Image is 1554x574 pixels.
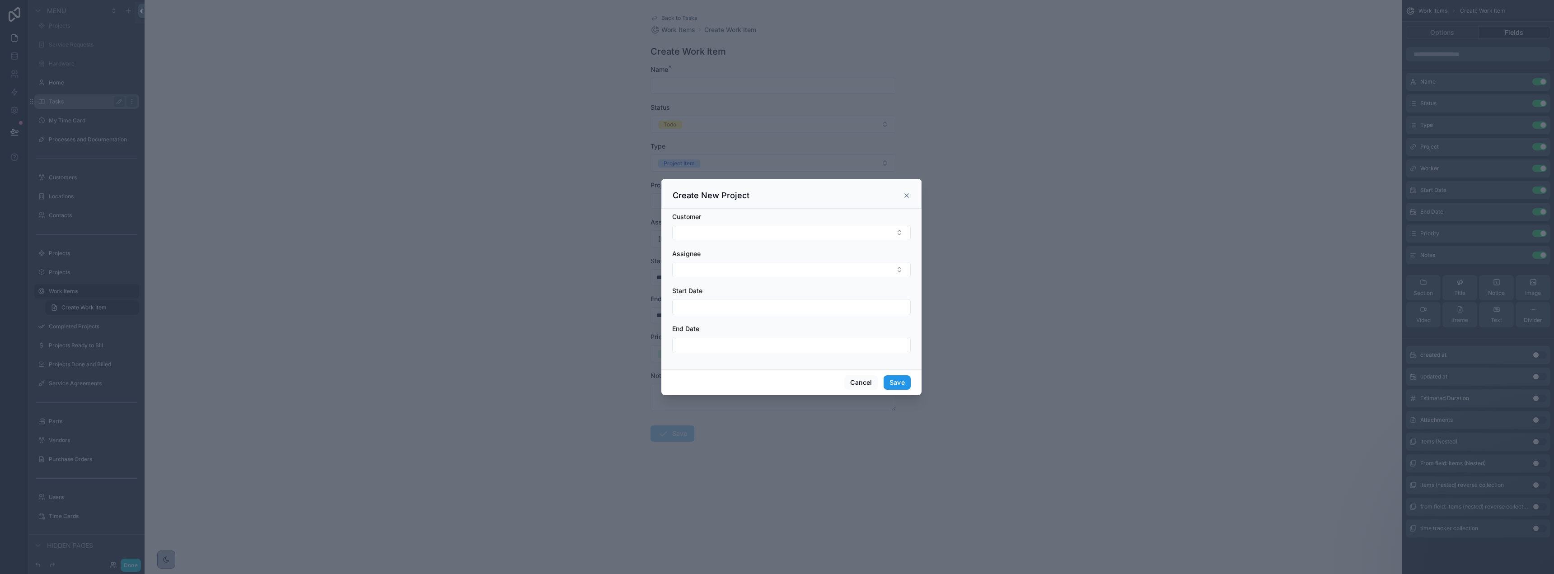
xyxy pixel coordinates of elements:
button: Select Button [672,225,911,240]
button: Select Button [672,262,911,277]
button: Save [884,375,911,390]
span: Assignee [672,250,701,257]
h3: Create New Project [673,190,749,201]
span: Customer [672,213,701,220]
span: End Date [672,325,699,332]
button: Cancel [844,375,878,390]
iframe: Intercom notifications message [1373,506,1554,569]
span: Start Date [672,287,702,294]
